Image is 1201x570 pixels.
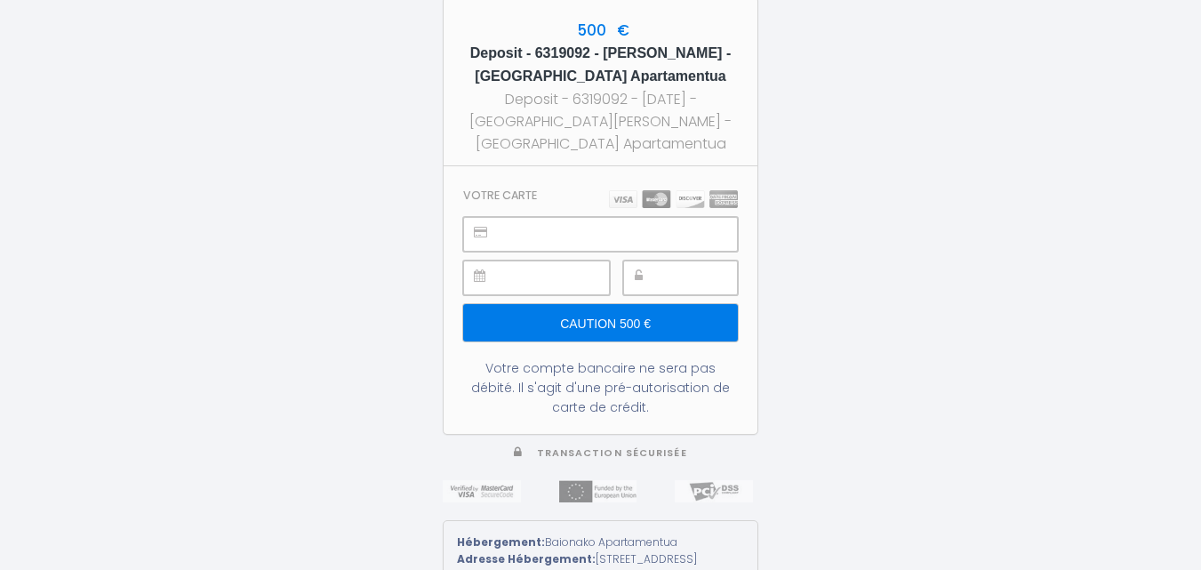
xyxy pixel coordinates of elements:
img: carts.png [609,190,738,208]
strong: Hébergement: [457,534,545,550]
div: Baionako Apartamentua [457,534,744,551]
span: 500 € [572,20,629,41]
iframe: Secure payment input frame [503,218,737,251]
h3: Votre carte [463,189,537,202]
strong: Adresse Hébergement: [457,551,596,566]
iframe: Secure payment input frame [503,261,609,294]
iframe: Secure payment input frame [663,261,737,294]
h5: Deposit - 6319092 - [PERSON_NAME] - [GEOGRAPHIC_DATA] Apartamentua [460,42,741,88]
div: [STREET_ADDRESS] [457,551,744,568]
div: Votre compte bancaire ne sera pas débité. Il s'agit d'une pré-autorisation de carte de crédit. [463,358,738,417]
input: Caution 500 € [463,304,738,341]
div: Deposit - 6319092 - [DATE] - [GEOGRAPHIC_DATA][PERSON_NAME] - [GEOGRAPHIC_DATA] Apartamentua [460,88,741,155]
span: Transaction sécurisée [537,446,687,460]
